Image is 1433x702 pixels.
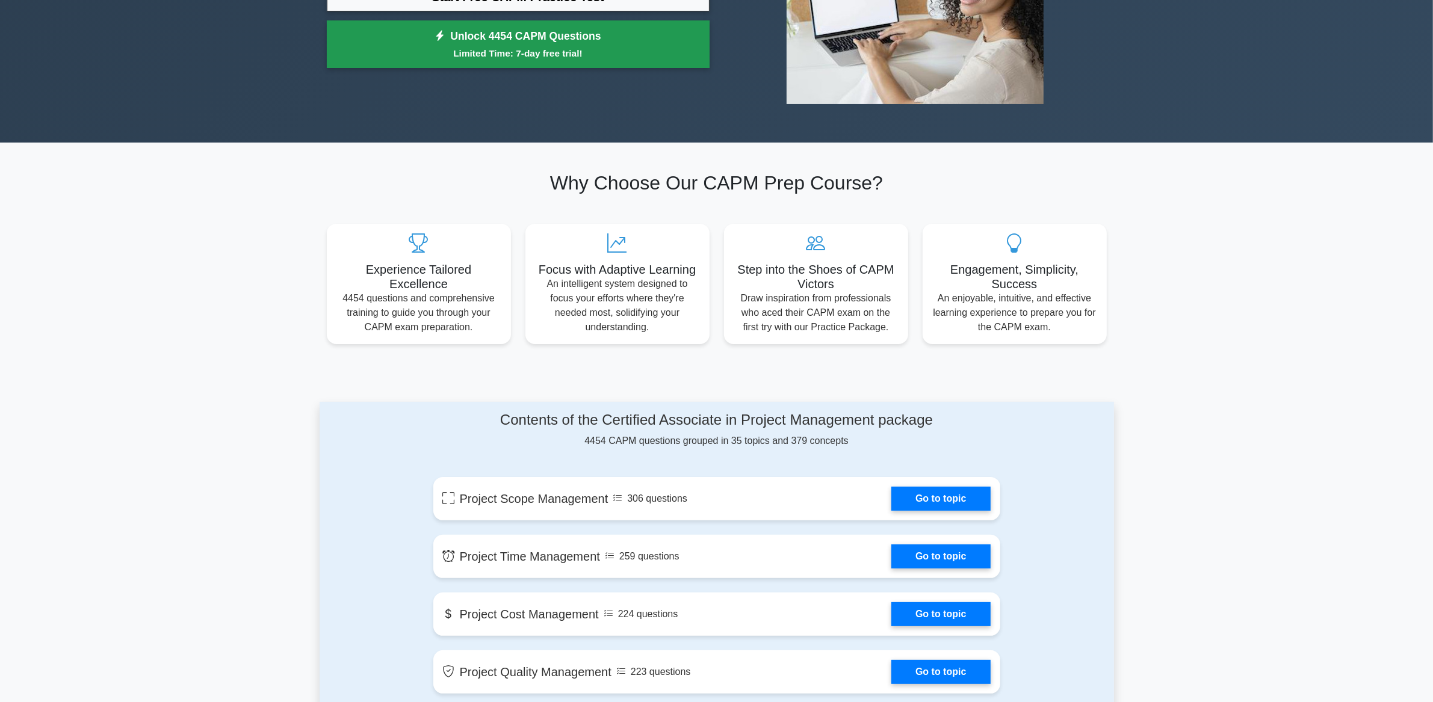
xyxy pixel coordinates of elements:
a: Go to topic [891,544,990,568]
h4: Contents of the Certified Associate in Project Management package [433,411,1000,429]
a: Unlock 4454 CAPM QuestionsLimited Time: 7-day free trial! [327,20,710,69]
p: An enjoyable, intuitive, and effective learning experience to prepare you for the CAPM exam. [932,291,1097,334]
h5: Focus with Adaptive Learning [535,262,700,277]
a: Go to topic [891,602,990,626]
h2: Why Choose Our CAPM Prep Course? [327,171,1107,194]
small: Limited Time: 7-day free trial! [342,46,695,60]
p: 4454 questions and comprehensive training to guide you through your CAPM exam preparation. [336,291,501,334]
div: 4454 CAPM questions grouped in 35 topics and 379 concepts [433,411,1000,448]
h5: Step into the Shoes of CAPM Victors [734,262,899,291]
p: Draw inspiration from professionals who aced their CAPM exam on the first try with our Practice P... [734,291,899,334]
a: Go to topic [891,660,990,684]
h5: Experience Tailored Excellence [336,262,501,291]
h5: Engagement, Simplicity, Success [932,262,1097,291]
p: An intelligent system designed to focus your efforts where they're needed most, solidifying your ... [535,277,700,334]
a: Go to topic [891,487,990,511]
